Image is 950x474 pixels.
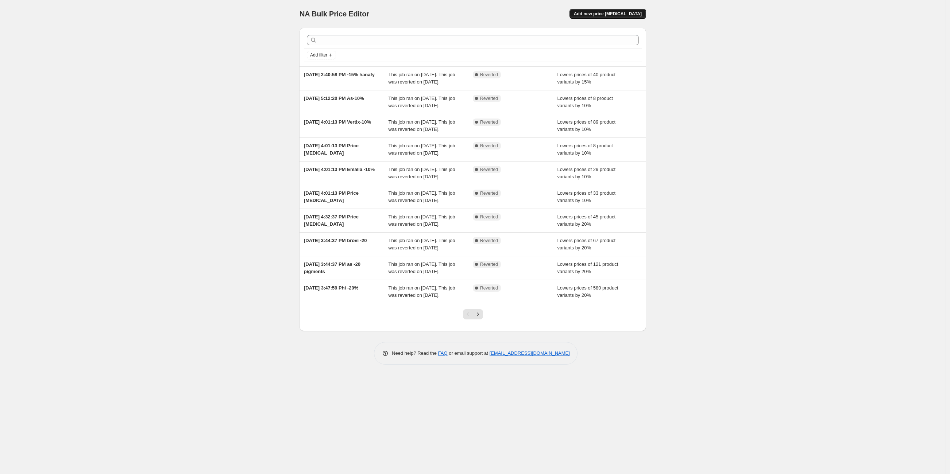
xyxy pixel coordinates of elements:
[300,10,369,18] span: NA Bulk Price Editor
[304,214,359,227] span: [DATE] 4:32:37 PM Price [MEDICAL_DATA]
[389,261,455,274] span: This job ran on [DATE]. This job was reverted on [DATE].
[480,238,498,244] span: Reverted
[304,261,360,274] span: [DATE] 3:44:37 PM as -20 pigments
[389,214,455,227] span: This job ran on [DATE]. This job was reverted on [DATE].
[389,143,455,156] span: This job ran on [DATE]. This job was reverted on [DATE].
[304,72,375,77] span: [DATE] 2:40:58 PM -15% hanafy
[557,238,616,250] span: Lowers prices of 67 product variants by 20%
[392,350,438,356] span: Need help? Read the
[389,119,455,132] span: This job ran on [DATE]. This job was reverted on [DATE].
[569,9,646,19] button: Add new price [MEDICAL_DATA]
[480,96,498,101] span: Reverted
[448,350,490,356] span: or email support at
[304,143,359,156] span: [DATE] 4:01:13 PM Price [MEDICAL_DATA]
[480,143,498,149] span: Reverted
[557,72,616,85] span: Lowers prices of 40 product variants by 15%
[480,285,498,291] span: Reverted
[304,96,364,101] span: [DATE] 5:12:20 PM As-10%
[490,350,570,356] a: [EMAIL_ADDRESS][DOMAIN_NAME]
[473,309,483,319] button: Next
[480,190,498,196] span: Reverted
[557,143,613,156] span: Lowers prices of 8 product variants by 10%
[463,309,483,319] nav: Pagination
[389,190,455,203] span: This job ran on [DATE]. This job was reverted on [DATE].
[307,51,336,59] button: Add filter
[557,119,616,132] span: Lowers prices of 89 product variants by 10%
[304,285,358,291] span: [DATE] 3:47:59 Phi -20%
[304,167,375,172] span: [DATE] 4:01:13 PM Emalla -10%
[480,119,498,125] span: Reverted
[389,238,455,250] span: This job ran on [DATE]. This job was reverted on [DATE].
[557,261,618,274] span: Lowers prices of 121 product variants by 20%
[389,72,455,85] span: This job ran on [DATE]. This job was reverted on [DATE].
[480,167,498,172] span: Reverted
[438,350,448,356] a: FAQ
[557,167,616,179] span: Lowers prices of 29 product variants by 10%
[480,72,498,78] span: Reverted
[480,214,498,220] span: Reverted
[557,96,613,108] span: Lowers prices of 8 product variants by 10%
[304,190,359,203] span: [DATE] 4:01:13 PM Price [MEDICAL_DATA]
[574,11,642,17] span: Add new price [MEDICAL_DATA]
[304,119,371,125] span: [DATE] 4:01:13 PM Vertix-10%
[557,190,616,203] span: Lowers prices of 33 product variants by 10%
[304,238,367,243] span: [DATE] 3:44:37 PM brovi -20
[557,214,616,227] span: Lowers prices of 45 product variants by 20%
[389,167,455,179] span: This job ran on [DATE]. This job was reverted on [DATE].
[310,52,327,58] span: Add filter
[389,96,455,108] span: This job ran on [DATE]. This job was reverted on [DATE].
[480,261,498,267] span: Reverted
[389,285,455,298] span: This job ran on [DATE]. This job was reverted on [DATE].
[557,285,618,298] span: Lowers prices of 580 product variants by 20%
